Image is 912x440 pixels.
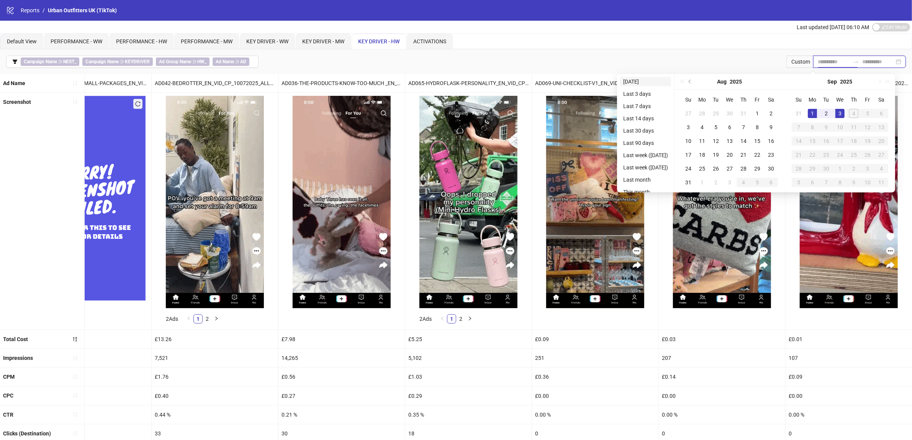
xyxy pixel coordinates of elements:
span: KEY DRIVER - MW [302,38,344,44]
span: 2 Ads [419,316,432,322]
div: 23 [822,150,831,159]
img: Screenshot 1839882879550466 [673,96,771,308]
li: Last 30 days [620,126,671,135]
div: 27 [684,109,693,118]
div: 3 [835,109,845,118]
th: Mo [806,93,819,107]
div: 5 [863,109,872,118]
td: 2025-09-01 [806,107,819,120]
td: 2025-08-26 [709,162,723,176]
span: Default View [7,38,37,44]
div: 10 [835,123,845,132]
td: 2025-09-28 [792,162,806,176]
div: 19 [711,150,720,159]
td: 2025-09-19 [861,134,874,148]
button: Choose a year [730,74,742,89]
b: Campaign Name [24,59,57,64]
div: Custom [786,56,813,68]
td: 2025-08-17 [681,148,695,162]
div: £0.47 [25,386,151,405]
li: Last 3 days [620,89,671,99]
td: 2025-08-30 [764,162,778,176]
div: 26 [863,150,872,159]
span: sort-ascending [72,80,78,86]
div: 8 [808,123,817,132]
div: 29 [753,164,762,173]
div: 251 [532,349,658,367]
td: 2025-09-25 [847,148,861,162]
td: 2025-10-10 [861,176,874,189]
span: left [440,316,445,321]
div: 7 [822,178,831,187]
a: Reports [19,6,41,15]
div: 14 [739,136,748,146]
td: 2025-08-14 [737,134,750,148]
td: 2025-08-06 [723,120,737,134]
div: 6 [877,109,886,118]
div: 207 [659,349,785,367]
b: Screenshot [3,99,31,105]
div: 9 [766,123,776,132]
div: 28 [698,109,707,118]
span: reload [135,101,141,107]
div: £14.21 [25,330,151,348]
td: 2025-08-23 [764,148,778,162]
li: Next Page [212,314,221,323]
div: 23 [766,150,776,159]
div: £0.09 [786,368,912,386]
div: 17 [835,136,845,146]
td: 2025-09-04 [737,176,750,189]
b: Campaign Name [85,59,119,64]
div: 13 [877,123,886,132]
div: 15 [808,136,817,146]
div: 14,265 [278,349,405,367]
td: 2025-09-06 [764,176,778,189]
div: 19 [863,136,872,146]
th: Sa [874,93,888,107]
td: 2025-10-07 [819,176,833,189]
div: £0.01 [786,330,912,348]
td: 2025-08-25 [695,162,709,176]
div: 30 [766,164,776,173]
li: 1 [193,314,203,323]
div: £0.36 [532,368,658,386]
div: 31 [684,178,693,187]
span: sort-ascending [72,393,78,398]
td: 2025-08-31 [792,107,806,120]
div: 5 [794,178,803,187]
div: 9 [822,123,831,132]
div: 2 [766,109,776,118]
div: 22 [753,150,762,159]
li: Next Page [465,314,475,323]
b: Impressions [3,355,33,361]
div: 26 [711,164,720,173]
span: sort-ascending [72,99,78,105]
span: 2 Ads [166,316,178,322]
span: right [214,316,219,321]
button: Choose a month [828,74,837,89]
td: 2025-10-04 [874,162,888,176]
li: Last 14 days [620,114,671,123]
td: 2025-09-29 [806,162,819,176]
button: right [465,314,475,323]
div: £0.29 [405,386,532,405]
td: 2025-09-11 [847,120,861,134]
td: 2025-07-29 [709,107,723,120]
div: 4 [849,109,858,118]
td: 2025-10-03 [861,162,874,176]
td: 2025-09-03 [723,176,737,189]
div: 7 [794,123,803,132]
th: Th [737,93,750,107]
td: 2025-08-02 [764,107,778,120]
div: 24 [684,164,693,173]
div: 7,521 [152,349,278,367]
th: Fr [861,93,874,107]
td: 2025-09-06 [874,107,888,120]
li: / [43,6,45,15]
div: AD036-THE-PRODUCTS-KNOW-TOO-MUCH _EN_VID_CP_10072025_ALLG_CC_SC1_None_HW [278,74,405,92]
span: ∋ [82,57,153,66]
div: 30 [725,109,734,118]
td: 2025-09-23 [819,148,833,162]
div: 4 [698,123,707,132]
span: KEY DRIVER - WW [246,38,288,44]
